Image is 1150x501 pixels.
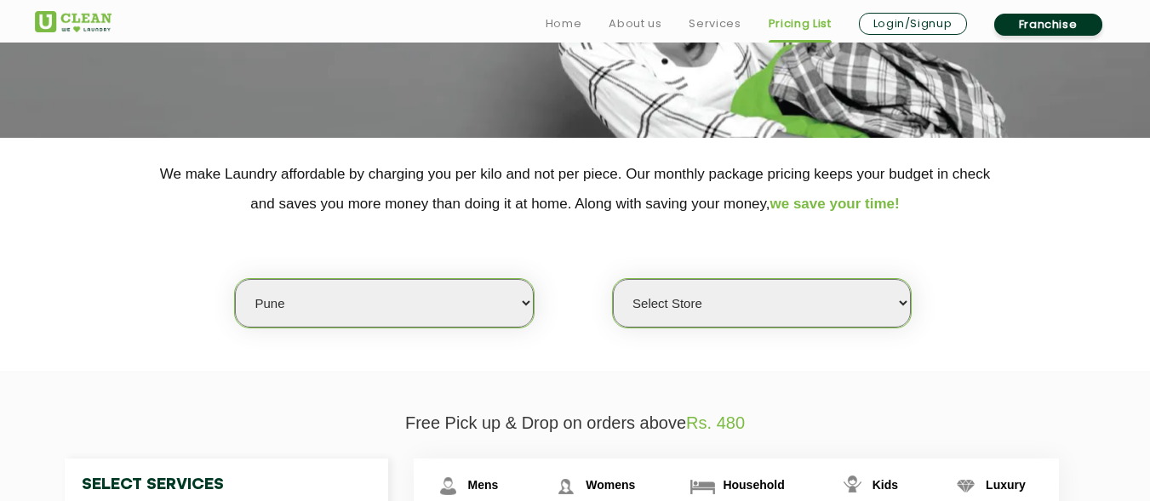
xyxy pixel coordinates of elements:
[986,478,1026,492] span: Luxury
[551,471,581,501] img: Womens
[859,13,967,35] a: Login/Signup
[609,14,661,34] a: About us
[688,471,718,501] img: Household
[468,478,499,492] span: Mens
[433,471,463,501] img: Mens
[686,413,745,432] span: Rs. 480
[769,14,832,34] a: Pricing List
[838,471,867,501] img: Kids
[994,14,1102,36] a: Franchise
[951,471,981,501] img: Luxury
[723,478,784,492] span: Household
[35,159,1116,219] p: We make Laundry affordable by charging you per kilo and not per piece. Our monthly package pricin...
[586,478,635,492] span: Womens
[770,196,900,212] span: we save your time!
[546,14,582,34] a: Home
[35,413,1116,433] p: Free Pick up & Drop on orders above
[689,14,741,34] a: Services
[35,11,112,32] img: UClean Laundry and Dry Cleaning
[873,478,898,492] span: Kids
